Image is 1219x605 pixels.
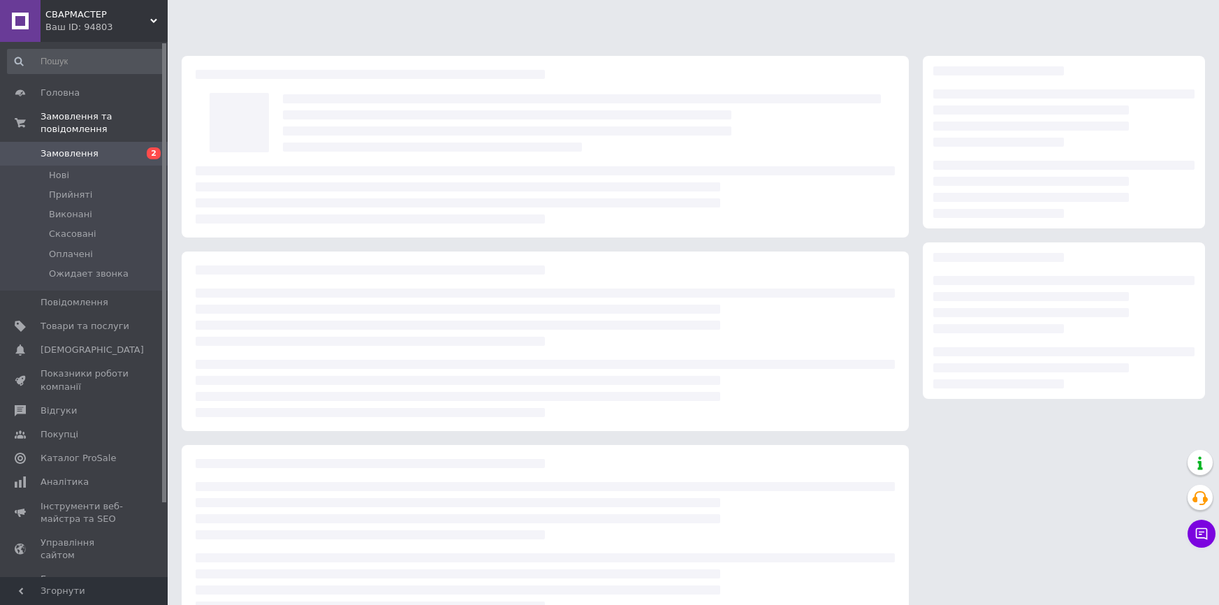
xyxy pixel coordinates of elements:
span: Прийняті [49,189,92,201]
span: Головна [41,87,80,99]
span: Товари та послуги [41,320,129,333]
input: Пошук [7,49,164,74]
span: [DEMOGRAPHIC_DATA] [41,344,144,356]
span: Показники роботи компанії [41,367,129,393]
span: Інструменти веб-майстра та SEO [41,500,129,525]
span: Повідомлення [41,296,108,309]
span: 2 [147,147,161,159]
span: Нові [49,169,69,182]
span: Замовлення та повідомлення [41,110,168,136]
span: Замовлення [41,147,98,160]
span: Каталог ProSale [41,452,116,465]
button: Чат з покупцем [1188,520,1216,548]
span: Оплачені [49,248,93,261]
span: Гаманець компанії [41,573,129,598]
span: Відгуки [41,404,77,417]
span: Покупці [41,428,78,441]
span: СВАРМАСТЕР [45,8,150,21]
span: Управління сайтом [41,537,129,562]
span: Ожидает звонка [49,268,129,280]
div: Ваш ID: 94803 [45,21,168,34]
span: Аналітика [41,476,89,488]
span: Виконані [49,208,92,221]
span: Скасовані [49,228,96,240]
